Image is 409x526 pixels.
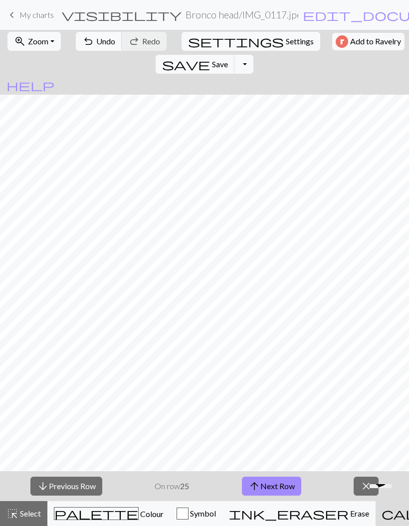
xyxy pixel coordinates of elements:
button: Colour [47,501,170,526]
span: Symbol [189,509,216,518]
span: visibility [62,8,182,22]
p: On row [155,480,189,492]
button: Symbol [170,501,222,526]
a: My charts [6,6,54,23]
button: Erase [222,501,376,526]
button: Save [156,55,235,74]
span: My charts [19,10,54,19]
iframe: chat widget [366,484,399,516]
span: Zoom [28,36,48,46]
button: Undo [76,32,122,51]
button: Add to Ravelry [332,33,405,50]
button: Zoom [7,32,61,51]
i: Settings [188,35,284,47]
span: Undo [96,36,115,46]
span: save [162,57,210,71]
h2: Bronco head / IMG_0117.jpeg [186,9,298,20]
span: Save [212,59,228,69]
span: highlight_alt [6,507,18,521]
span: Colour [139,509,164,519]
span: Settings [286,35,314,47]
span: arrow_upward [248,479,260,493]
img: Ravelry [336,35,348,48]
span: arrow_downward [37,479,49,493]
span: help [6,78,54,92]
span: Select [18,509,41,518]
span: close [360,479,372,493]
strong: 25 [180,481,189,491]
span: palette [54,507,138,521]
span: zoom_in [14,34,26,48]
span: keyboard_arrow_left [6,8,18,22]
span: settings [188,34,284,48]
span: ink_eraser [229,507,349,521]
span: Erase [349,509,369,518]
button: Next Row [242,477,301,496]
button: Previous Row [30,477,102,496]
span: Add to Ravelry [350,35,401,48]
button: SettingsSettings [182,32,320,51]
span: undo [82,34,94,48]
